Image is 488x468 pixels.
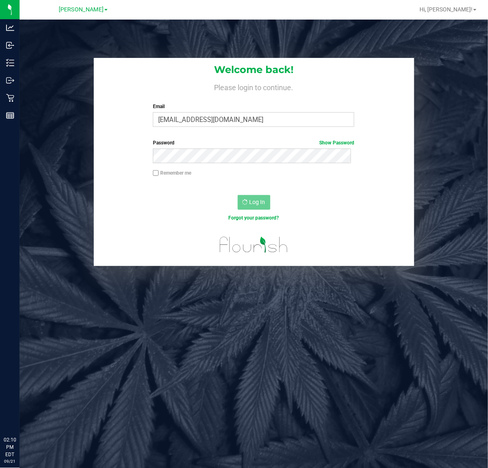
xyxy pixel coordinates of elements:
[228,215,279,221] a: Forgot your password?
[59,6,104,13] span: [PERSON_NAME]
[6,59,14,67] inline-svg: Inventory
[153,140,174,146] span: Password
[4,436,16,458] p: 02:10 PM EDT
[4,458,16,464] p: 09/21
[6,24,14,32] inline-svg: Analytics
[153,103,354,110] label: Email
[6,94,14,102] inline-svg: Retail
[153,169,191,177] label: Remember me
[94,64,414,75] h1: Welcome back!
[420,6,473,13] span: Hi, [PERSON_NAME]!
[250,199,265,205] span: Log In
[319,140,354,146] a: Show Password
[6,111,14,120] inline-svg: Reports
[6,41,14,49] inline-svg: Inbound
[153,170,159,176] input: Remember me
[214,230,294,260] img: flourish_logo.svg
[6,76,14,84] inline-svg: Outbound
[94,82,414,91] h4: Please login to continue.
[238,195,270,210] button: Log In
